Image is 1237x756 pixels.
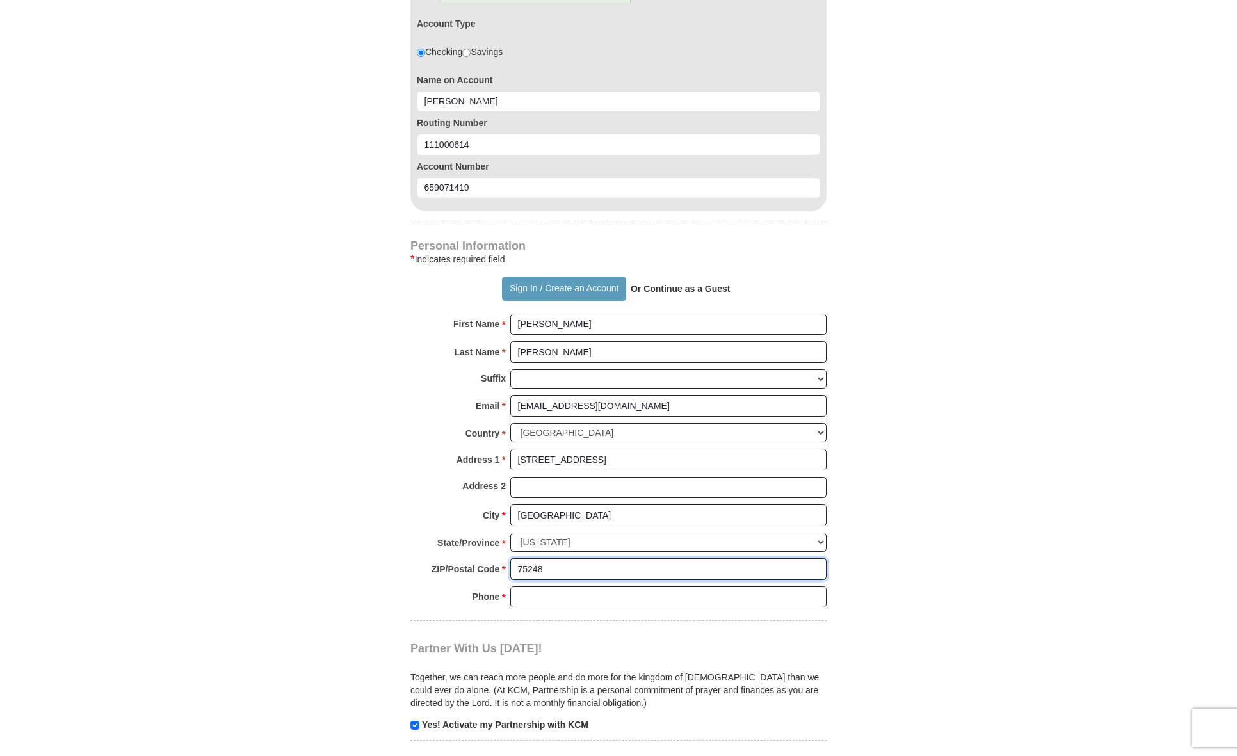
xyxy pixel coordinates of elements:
label: Name on Account [417,74,820,86]
h4: Personal Information [410,241,827,251]
strong: Address 1 [457,451,500,469]
strong: State/Province [437,534,499,552]
strong: Phone [473,588,500,606]
label: Account Number [417,160,820,173]
strong: Yes! Activate my Partnership with KCM [422,720,588,730]
strong: First Name [453,315,499,333]
strong: Address 2 [462,477,506,495]
strong: Last Name [455,343,500,361]
button: Sign In / Create an Account [502,277,626,301]
strong: City [483,506,499,524]
span: Partner With Us [DATE]! [410,642,542,655]
strong: Suffix [481,369,506,387]
label: Routing Number [417,117,820,129]
strong: ZIP/Postal Code [432,560,500,578]
strong: Or Continue as a Guest [631,284,731,294]
div: Indicates required field [410,252,827,267]
label: Account Type [417,17,476,30]
p: Together, we can reach more people and do more for the kingdom of [DEMOGRAPHIC_DATA] than we coul... [410,671,827,709]
div: Checking Savings [417,45,503,58]
strong: Email [476,397,499,415]
strong: Country [465,424,500,442]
